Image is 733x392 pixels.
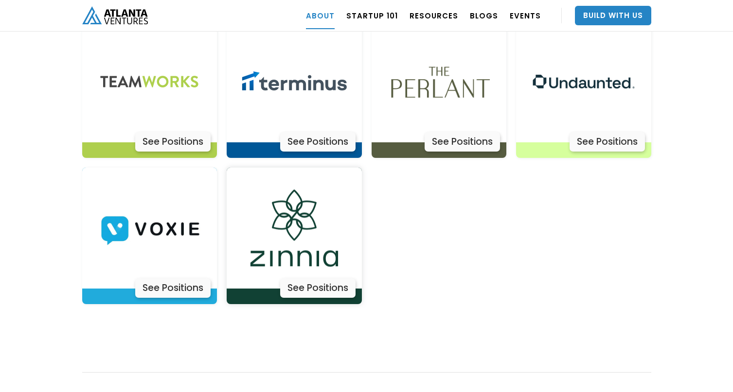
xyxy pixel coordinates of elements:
img: Actively Learn [233,168,355,289]
a: Actively LearnSee Positions [82,21,217,158]
div: See Positions [425,132,500,152]
a: Actively LearnSee Positions [227,21,362,158]
a: Actively LearnSee Positions [227,168,362,305]
a: Actively LearnSee Positions [516,21,651,158]
img: Actively Learn [89,168,210,289]
div: See Positions [135,132,211,152]
a: Actively LearnSee Positions [82,168,217,305]
img: Actively Learn [523,21,644,142]
div: See Positions [280,132,356,152]
a: RESOURCES [410,2,458,29]
a: Startup 101 [346,2,398,29]
img: Actively Learn [233,21,355,142]
div: See Positions [280,278,356,298]
img: Actively Learn [89,21,210,142]
div: See Positions [135,278,211,298]
a: EVENTS [510,2,541,29]
div: See Positions [570,132,645,152]
a: ABOUT [306,2,335,29]
a: Actively LearnSee Positions [372,21,507,158]
a: Build With Us [575,6,651,25]
img: Actively Learn [378,21,500,142]
a: BLOGS [470,2,498,29]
